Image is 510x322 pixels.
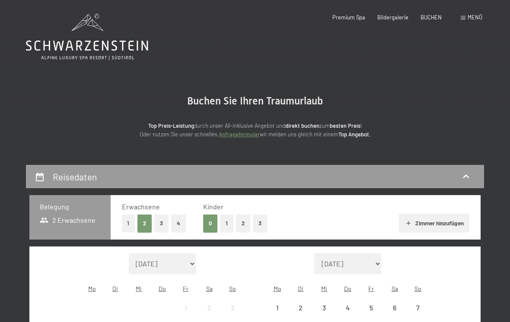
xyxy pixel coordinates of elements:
div: Mon Sep 01 2025 [266,296,289,319]
div: Sun Sep 07 2025 [406,296,430,319]
span: Buchen Sie Ihren Traumurlaub [187,95,323,107]
abbr: Sonntag [414,285,421,292]
div: Anreise nicht möglich [289,296,312,319]
abbr: Donnerstag [159,285,166,292]
button: 3 [154,215,169,232]
div: Anreise nicht möglich [312,296,336,319]
div: Anreise nicht möglich [383,296,406,319]
abbr: Montag [88,285,96,292]
div: Anreise nicht möglich [221,296,244,319]
div: Fri Sep 05 2025 [360,296,383,319]
abbr: Montag [274,285,281,292]
strong: Top Angebot. [338,131,371,138]
div: Anreise nicht möglich [336,296,359,319]
h2: Reisedaten [53,171,97,182]
div: Anreise nicht möglich [406,296,430,319]
span: Erwachsene [122,202,160,211]
button: 1 [220,215,233,232]
div: Anreise nicht möglich [198,296,221,319]
abbr: Dienstag [112,285,118,292]
span: 2 Erwachsene [40,215,96,225]
p: durch unser All-inklusive Angebot und zum ! Oder nutzen Sie unser schnelles wir melden uns gleich... [82,121,428,139]
div: Anreise nicht möglich [360,296,383,319]
h3: Belegung [40,202,100,212]
div: Anreise nicht möglich [174,296,198,319]
strong: direkt buchen [285,122,319,129]
div: Thu Sep 04 2025 [336,296,359,319]
a: Premium Spa [332,14,365,21]
div: Sat Aug 02 2025 [198,296,221,319]
div: Anreise nicht möglich [266,296,289,319]
abbr: Samstag [206,285,213,292]
abbr: Sonntag [229,285,236,292]
strong: besten Preis [330,122,360,129]
button: 3 [253,215,267,232]
abbr: Samstag [392,285,398,292]
div: Tue Sep 02 2025 [289,296,312,319]
abbr: Dienstag [298,285,303,292]
button: 4 [171,215,186,232]
button: Zimmer hinzufügen [399,214,469,233]
div: Sat Sep 06 2025 [383,296,406,319]
a: Bildergalerie [377,14,408,21]
a: Anfrageformular [219,131,260,138]
a: BUCHEN [421,14,442,21]
button: 0 [203,215,217,232]
span: Kinder [203,202,223,211]
abbr: Mittwoch [321,285,327,292]
strong: Top Preis-Leistung [148,122,194,129]
div: Wed Sep 03 2025 [312,296,336,319]
button: 2 [236,215,250,232]
span: Menü [468,14,482,21]
div: Sun Aug 03 2025 [221,296,244,319]
abbr: Donnerstag [344,285,351,292]
button: 1 [122,215,135,232]
abbr: Freitag [183,285,188,292]
button: 2 [137,215,152,232]
abbr: Freitag [368,285,374,292]
div: Fri Aug 01 2025 [174,296,198,319]
abbr: Mittwoch [136,285,142,292]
